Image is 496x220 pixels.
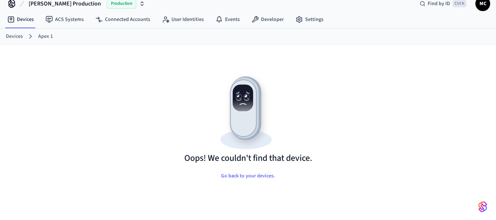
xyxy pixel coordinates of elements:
a: Devices [1,13,40,26]
a: Events [210,13,246,26]
a: Settings [290,13,329,26]
a: Devices [6,33,23,40]
img: SeamLogoGradient.69752ec5.svg [478,201,487,213]
button: Go back to your devices. [215,169,281,183]
a: Apex 1 [38,33,53,40]
a: Connected Accounts [90,13,156,26]
a: Developer [246,13,290,26]
h1: Oops! We couldn't find that device. [184,152,312,164]
img: Resource not found [184,70,312,152]
a: User Identities [156,13,210,26]
a: ACS Systems [40,13,90,26]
